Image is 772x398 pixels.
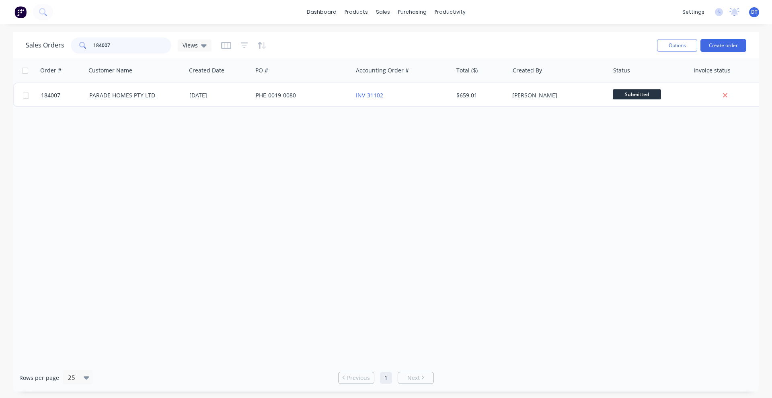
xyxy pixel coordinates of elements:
div: Invoice status [694,66,731,74]
a: PARADE HOMES PTY LTD [89,91,155,99]
span: Views [183,41,198,49]
span: Previous [347,374,370,382]
a: Page 1 is your current page [380,372,392,384]
a: Previous page [339,374,374,382]
ul: Pagination [335,372,437,384]
div: $659.01 [456,91,503,99]
div: sales [372,6,394,18]
span: Submitted [613,89,661,99]
div: Accounting Order # [356,66,409,74]
img: Factory [14,6,27,18]
div: Order # [40,66,62,74]
span: Rows per page [19,374,59,382]
div: [DATE] [189,91,249,99]
div: Created Date [189,66,224,74]
a: dashboard [303,6,341,18]
div: Total ($) [456,66,478,74]
div: PHE-0019-0080 [256,91,345,99]
div: settings [678,6,708,18]
a: Next page [398,374,433,382]
div: Status [613,66,630,74]
h1: Sales Orders [26,41,64,49]
div: [PERSON_NAME] [512,91,602,99]
a: INV-31102 [356,91,383,99]
div: purchasing [394,6,431,18]
div: Customer Name [88,66,132,74]
div: PO # [255,66,268,74]
span: DT [751,8,758,16]
div: productivity [431,6,470,18]
span: 184007 [41,91,60,99]
input: Search... [93,37,172,54]
div: products [341,6,372,18]
button: Create order [700,39,746,52]
div: Created By [513,66,542,74]
span: Next [407,374,420,382]
button: Options [657,39,697,52]
a: 184007 [41,83,89,107]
